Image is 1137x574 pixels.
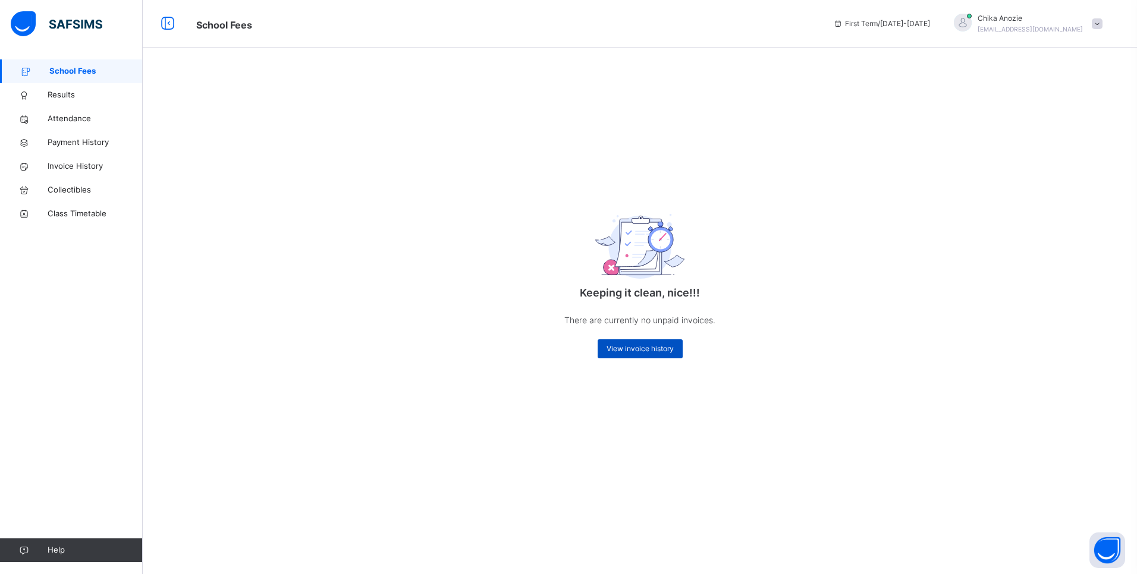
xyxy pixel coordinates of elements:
span: View invoice history [607,343,674,354]
span: Payment History [48,137,143,149]
span: Results [48,89,143,101]
p: Keeping it clean, nice!!! [521,285,759,301]
span: School Fees [196,19,252,31]
span: [EMAIL_ADDRESS][DOMAIN_NAME] [978,26,1083,33]
span: Collectibles [48,184,143,196]
span: Invoice History [48,160,143,172]
span: Chika Anozie [978,13,1083,24]
div: ChikaAnozie [942,13,1108,34]
img: empty_exam.25ac31c7e64bfa8fcc0a6b068b22d071.svg [595,214,684,279]
span: School Fees [49,65,143,77]
span: Help [48,544,142,556]
div: Keeping it clean, nice!!! [521,181,759,370]
span: Class Timetable [48,208,143,220]
span: session/term information [833,18,930,29]
span: Attendance [48,113,143,125]
button: Open asap [1089,532,1125,568]
p: There are currently no unpaid invoices. [521,313,759,327]
img: safsims [11,11,102,36]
